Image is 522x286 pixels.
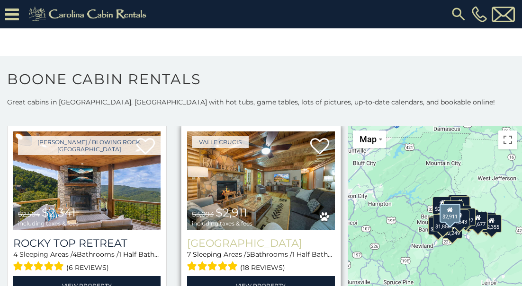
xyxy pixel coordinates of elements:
[450,196,470,214] div: $1,736
[187,250,334,274] div: Sleeping Areas / Bathrooms / Sleeps:
[448,195,468,213] div: $2,305
[310,137,329,157] a: Add to favorites
[246,250,250,259] span: 5
[192,210,214,218] span: $3,093
[13,250,18,259] span: 4
[72,250,77,259] span: 4
[192,136,249,148] a: Valle Crucis
[456,208,476,226] div: $1,422
[18,220,79,226] span: including taxes & fees
[469,6,489,22] a: [PHONE_NUMBER]
[13,250,161,274] div: Sleeping Areas / Bathrooms / Sleeps:
[187,237,334,250] h3: Mountainside Lodge
[482,215,502,233] div: $2,355
[66,261,109,274] span: (6 reviews)
[440,204,460,223] div: $2,911
[240,261,285,274] span: (18 reviews)
[468,212,488,230] div: $1,677
[192,220,252,226] span: including taxes & fees
[18,210,40,218] span: $2,504
[187,131,334,230] a: Mountainside Lodge $3,093 $2,911 including taxes & fees
[360,134,377,144] span: Map
[13,131,161,230] a: Rocky Top Retreat $2,504 $2,341 including taxes & fees
[187,250,191,259] span: 7
[187,131,334,230] img: Mountainside Lodge
[433,214,453,232] div: $1,856
[13,237,161,250] a: Rocky Top Retreat
[353,130,386,148] button: Change map style
[13,131,161,230] img: Rocky Top Retreat
[42,206,76,219] span: $2,341
[119,250,162,259] span: 1 Half Baths /
[292,250,335,259] span: 1 Half Baths /
[450,6,467,23] img: search-regular.svg
[216,206,247,219] span: $2,911
[187,237,334,250] a: [GEOGRAPHIC_DATA]
[433,197,453,215] div: $2,213
[24,5,154,24] img: Khaki-logo.png
[18,136,161,155] a: [PERSON_NAME] / Blowing Rock, [GEOGRAPHIC_DATA]
[443,200,463,218] div: $3,205
[429,217,449,235] div: $3,004
[498,130,517,149] button: Toggle fullscreen view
